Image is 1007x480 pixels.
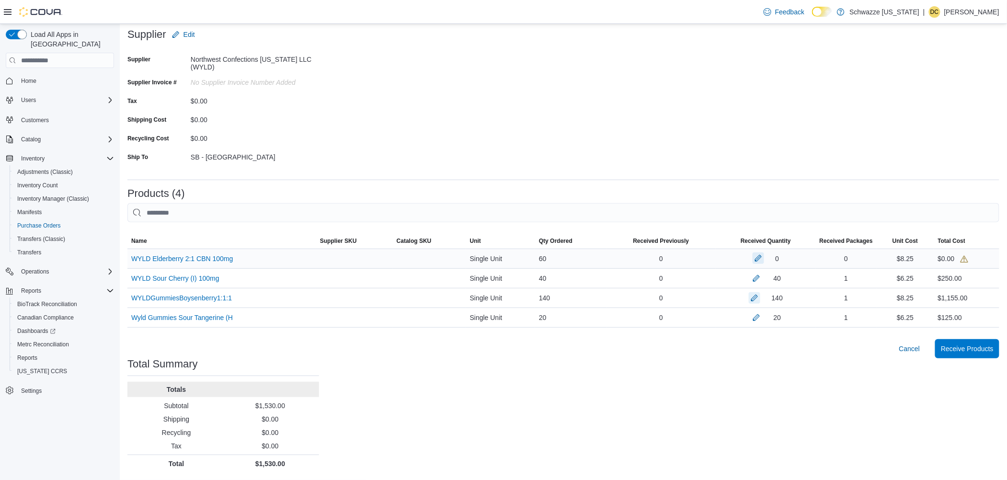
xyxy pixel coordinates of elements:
[10,338,118,351] button: Metrc Reconciliation
[13,193,114,205] span: Inventory Manager (Classic)
[225,459,315,469] p: $1,530.00
[10,165,118,179] button: Adjustments (Classic)
[895,339,924,358] button: Cancel
[2,93,118,107] button: Users
[191,131,319,142] div: $0.00
[131,401,221,411] p: Subtotal
[10,297,118,311] button: BioTrack Reconciliation
[17,75,40,87] a: Home
[13,366,71,377] a: [US_STATE] CCRS
[760,2,808,22] a: Feedback
[17,208,42,216] span: Manifests
[10,324,118,338] a: Dashboards
[13,193,93,205] a: Inventory Manager (Classic)
[17,314,74,321] span: Canadian Compliance
[191,75,319,86] div: No Supplier Invoice Number added
[2,284,118,297] button: Reports
[13,352,41,364] a: Reports
[539,237,572,245] span: Qty Ordered
[849,6,919,18] p: Schwazze [US_STATE]
[131,312,233,323] a: Wyld Gummies Sour Tangerine (H
[131,292,232,304] a: WYLDGummiesBoysenberry1:1:1
[935,339,999,358] button: Receive Products
[17,327,56,335] span: Dashboards
[131,253,233,264] a: WYLD Elderberry 2:1 CBN 100mg
[774,312,781,323] div: 20
[17,354,37,362] span: Reports
[2,384,118,398] button: Settings
[941,344,994,354] span: Receive Products
[127,233,316,249] button: Name
[535,249,606,268] div: 60
[27,30,114,49] span: Load All Apps in [GEOGRAPHIC_DATA]
[2,74,118,88] button: Home
[131,273,219,284] a: WYLD Sour Cherry (I) 100mg
[2,265,118,278] button: Operations
[127,29,166,40] h3: Supplier
[877,288,934,308] div: $8.25
[17,266,114,277] span: Operations
[17,266,53,277] button: Operations
[938,237,966,245] span: Total Cost
[466,249,535,268] div: Single Unit
[21,287,41,295] span: Reports
[17,300,77,308] span: BioTrack Reconciliation
[938,312,962,323] div: $125.00
[127,56,150,63] label: Supplier
[938,292,968,304] div: $1,155.00
[13,166,114,178] span: Adjustments (Classic)
[10,219,118,232] button: Purchase Orders
[13,325,114,337] span: Dashboards
[13,220,65,231] a: Purchase Orders
[127,203,999,222] input: This is a search bar. After typing your query, hit enter to filter the results lower in the page.
[13,247,45,258] a: Transfers
[772,292,783,304] div: 140
[225,414,315,424] p: $0.00
[466,288,535,308] div: Single Unit
[13,206,114,218] span: Manifests
[877,308,934,327] div: $6.25
[131,459,221,469] p: Total
[535,308,606,327] div: 20
[816,288,877,308] div: 1
[19,7,62,17] img: Cova
[741,237,791,245] span: Received Quantity
[131,428,221,437] p: Recycling
[13,298,114,310] span: BioTrack Reconciliation
[470,237,481,245] span: Unit
[17,195,89,203] span: Inventory Manager (Classic)
[2,133,118,146] button: Catalog
[535,288,606,308] div: 140
[774,273,781,284] div: 40
[131,414,221,424] p: Shipping
[21,387,42,395] span: Settings
[816,249,877,268] div: 0
[17,285,45,297] button: Reports
[131,441,221,451] p: Tax
[17,153,114,164] span: Inventory
[820,237,873,245] span: Received Packages
[6,70,114,423] nav: Complex example
[21,155,45,162] span: Inventory
[17,285,114,297] span: Reports
[893,237,918,245] span: Unit Cost
[17,94,40,106] button: Users
[899,344,920,354] span: Cancel
[17,235,65,243] span: Transfers (Classic)
[127,358,198,370] h3: Total Summary
[10,246,118,259] button: Transfers
[393,233,466,249] button: Catalog SKU
[10,351,118,365] button: Reports
[191,149,319,161] div: SB - [GEOGRAPHIC_DATA]
[606,269,716,288] div: 0
[21,116,49,124] span: Customers
[2,152,118,165] button: Inventory
[13,339,73,350] a: Metrc Reconciliation
[17,153,48,164] button: Inventory
[13,352,114,364] span: Reports
[466,269,535,288] div: Single Unit
[13,233,69,245] a: Transfers (Classic)
[10,206,118,219] button: Manifests
[225,441,315,451] p: $0.00
[127,97,137,105] label: Tax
